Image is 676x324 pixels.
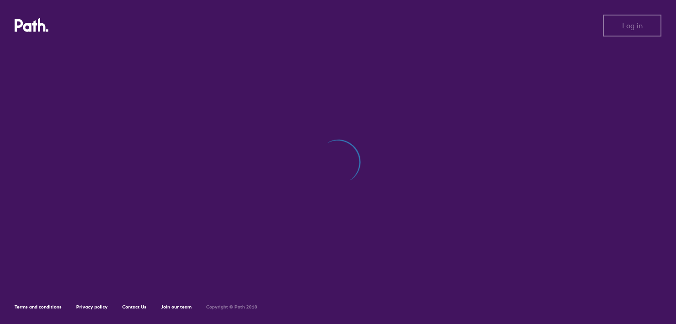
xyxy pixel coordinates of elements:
[76,304,108,310] a: Privacy policy
[603,15,661,37] button: Log in
[15,304,62,310] a: Terms and conditions
[206,304,257,310] h6: Copyright © Path 2018
[122,304,146,310] a: Contact Us
[161,304,192,310] a: Join our team
[622,21,643,30] span: Log in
